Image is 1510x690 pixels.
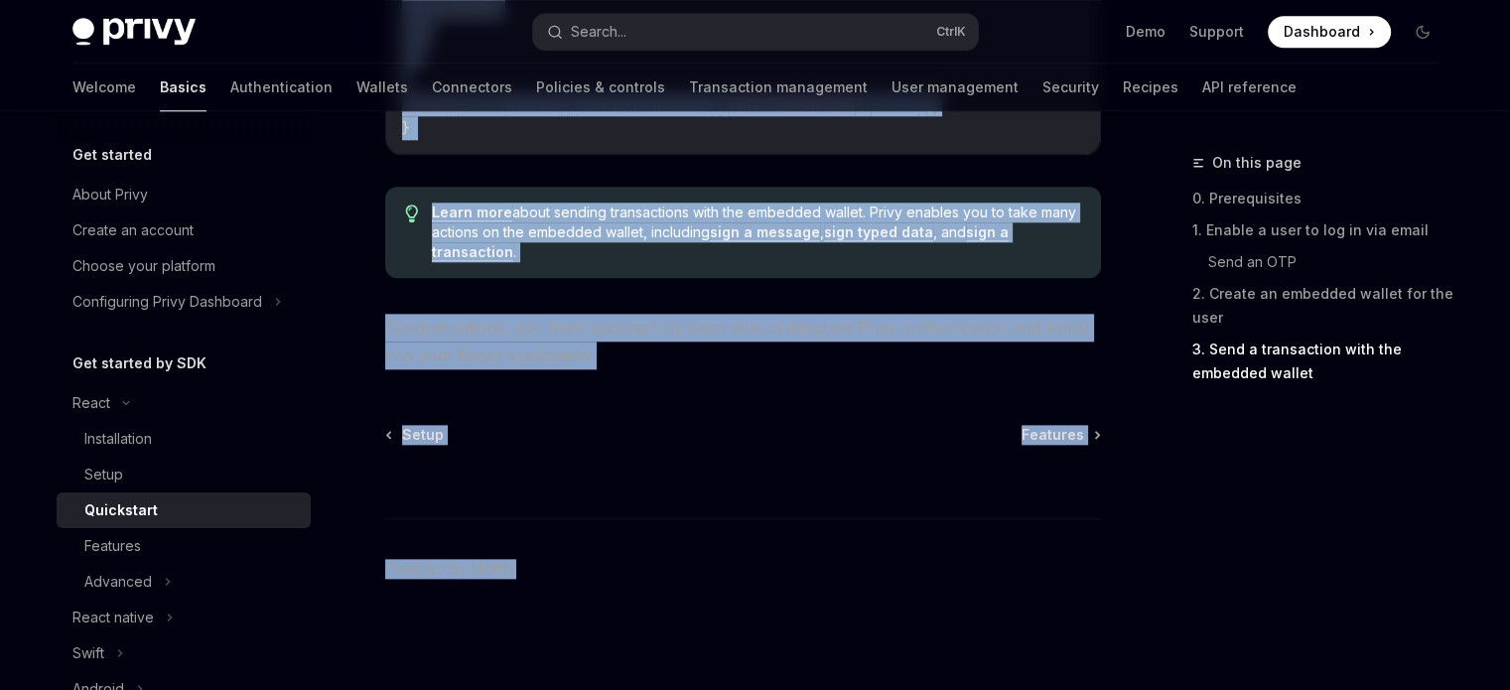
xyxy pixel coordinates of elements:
[1042,64,1099,111] a: Security
[1202,64,1297,111] a: API reference
[72,290,262,314] div: Configuring Privy Dashboard
[432,64,512,111] a: Connectors
[936,24,966,40] span: Ctrl K
[72,183,148,207] div: About Privy
[72,606,154,629] div: React native
[84,463,123,486] div: Setup
[230,64,333,111] a: Authentication
[72,641,104,665] div: Swift
[387,425,444,445] a: Setup
[356,64,408,111] a: Wallets
[824,223,933,241] a: sign typed data
[689,64,868,111] a: Transaction management
[72,143,152,167] h5: Get started
[1123,64,1178,111] a: Recipes
[385,559,516,579] a: Powered by Mintlify
[160,64,206,111] a: Basics
[1268,16,1391,48] a: Dashboard
[432,203,1080,262] span: about sending transactions with the embedded wallet. Privy enables you to take many actions on th...
[1022,425,1084,445] span: Features
[1212,151,1302,175] span: On this page
[72,218,194,242] div: Create an account
[1192,214,1454,246] a: 1. Enable a user to log in via email
[72,18,196,46] img: dark logo
[57,212,311,248] a: Create an account
[72,254,215,278] div: Choose your platform
[84,570,152,594] div: Advanced
[57,492,311,528] a: Quickstart
[1192,183,1454,214] a: 0. Prerequisites
[57,421,311,457] a: Installation
[571,20,626,44] div: Search...
[1192,278,1454,334] a: 2. Create an embedded wallet for the user
[84,498,158,522] div: Quickstart
[57,248,311,284] a: Choose your platform
[84,427,152,451] div: Installation
[385,314,1101,369] span: Congratulations, you have successfully been able to integrate Privy authentication and wallet int...
[1192,334,1454,389] a: 3. Send a transaction with the embedded wallet
[1407,16,1439,48] button: Toggle dark mode
[533,14,978,50] button: Search...CtrlK
[892,64,1019,111] a: User management
[536,64,665,111] a: Policies & controls
[57,177,311,212] a: About Privy
[710,223,820,241] a: sign a message
[402,425,444,445] span: Setup
[57,528,311,564] a: Features
[72,391,110,415] div: React
[432,204,512,221] a: Learn more
[1284,22,1360,42] span: Dashboard
[72,64,136,111] a: Welcome
[1022,425,1099,445] a: Features
[57,457,311,492] a: Setup
[1189,22,1244,42] a: Support
[405,205,419,222] svg: Tip
[84,534,141,558] div: Features
[1208,246,1454,278] a: Send an OTP
[72,351,206,375] h5: Get started by SDK
[402,119,410,137] span: }
[1126,22,1166,42] a: Demo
